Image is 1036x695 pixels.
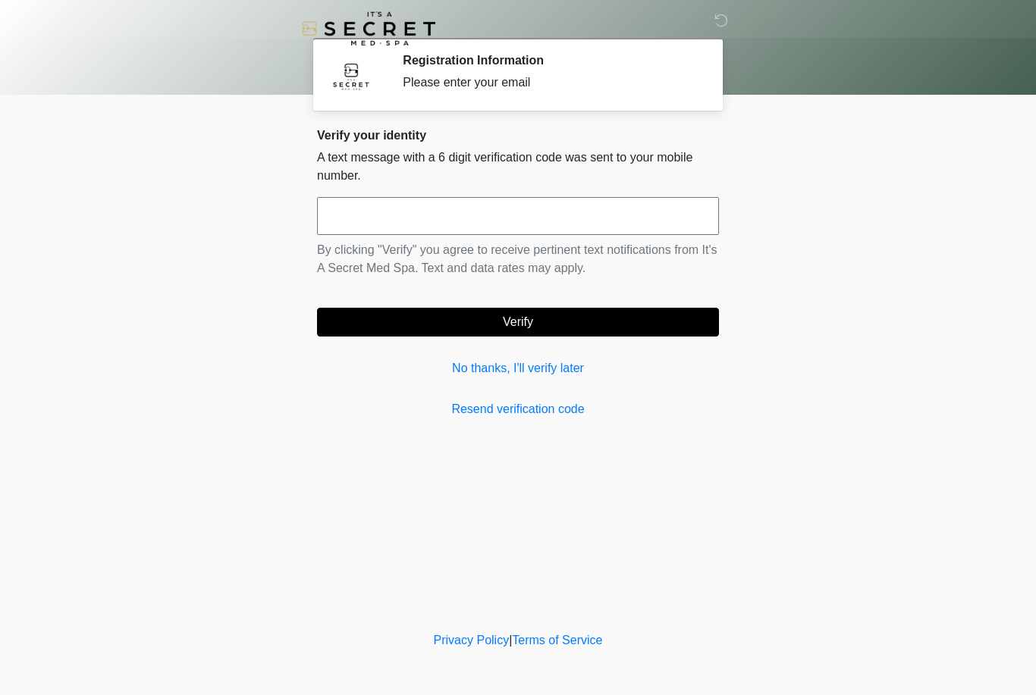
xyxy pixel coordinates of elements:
a: | [509,634,512,646]
h2: Registration Information [403,53,696,67]
a: Resend verification code [317,400,719,418]
button: Verify [317,308,719,337]
p: A text message with a 6 digit verification code was sent to your mobile number. [317,149,719,185]
a: No thanks, I'll verify later [317,359,719,377]
img: Agent Avatar [328,53,374,99]
h2: Verify your identity [317,128,719,142]
a: Privacy Policy [434,634,510,646]
a: Terms of Service [512,634,602,646]
p: By clicking "Verify" you agree to receive pertinent text notifications from It's A Secret Med Spa... [317,241,719,277]
div: Please enter your email [403,74,696,92]
img: It's A Secret Med Spa Logo [302,11,435,45]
